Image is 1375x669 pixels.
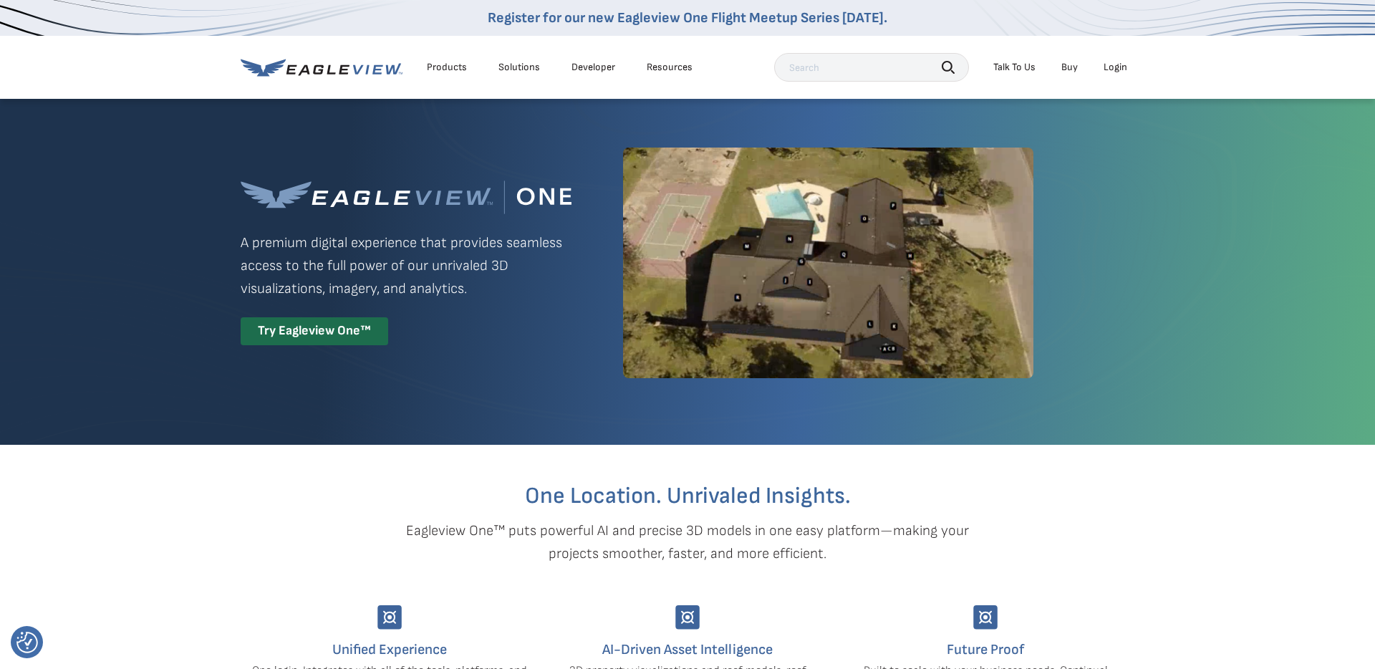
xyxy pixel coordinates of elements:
a: Buy [1061,61,1078,74]
h2: One Location. Unrivaled Insights. [251,485,1124,508]
a: Register for our new Eagleview One Flight Meetup Series [DATE]. [488,9,887,27]
h4: AI-Driven Asset Intelligence [549,638,826,661]
img: Group-9744.svg [377,605,402,630]
p: A premium digital experience that provides seamless access to the full power of our unrivaled 3D ... [241,231,571,300]
div: Login [1104,61,1127,74]
div: Solutions [498,61,540,74]
input: Search [774,53,969,82]
button: Consent Preferences [16,632,38,653]
a: Developer [571,61,615,74]
h4: Unified Experience [251,638,528,661]
div: Resources [647,61,693,74]
img: Group-9744.svg [973,605,998,630]
img: Eagleview One™ [241,181,571,214]
img: Group-9744.svg [675,605,700,630]
div: Try Eagleview One™ [241,317,388,345]
p: Eagleview One™ puts powerful AI and precise 3D models in one easy platform—making your projects s... [381,519,994,565]
h4: Future Proof [847,638,1124,661]
div: Products [427,61,467,74]
img: Revisit consent button [16,632,38,653]
div: Talk To Us [993,61,1036,74]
